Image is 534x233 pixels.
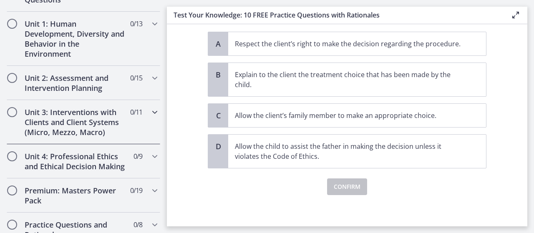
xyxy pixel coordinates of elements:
[213,39,223,49] span: A
[327,178,367,195] button: Confirm
[130,107,142,117] span: 0 / 11
[25,73,126,93] h2: Unit 2: Assessment and Intervention Planning
[213,110,223,120] span: C
[213,141,223,151] span: D
[130,19,142,29] span: 0 / 13
[174,10,497,20] h3: Test Your Knowledge: 10 FREE Practice Questions with Rationales
[235,70,463,90] p: Explain to the client the treatment choice that has been made by the child.
[235,141,463,161] p: Allow the child to assist the father in making the decision unless it violates the Code of Ethics.
[130,73,142,83] span: 0 / 15
[133,151,142,161] span: 0 / 9
[213,70,223,80] span: B
[25,185,126,205] h2: Premium: Masters Power Pack
[25,107,126,137] h2: Unit 3: Interventions with Clients and Client Systems (Micro, Mezzo, Macro)
[235,39,463,49] p: Respect the client’s right to make the decision regarding the procedure.
[25,151,126,171] h2: Unit 4: Professional Ethics and Ethical Decision Making
[235,110,463,120] p: Allow the client’s family member to make an appropriate choice.
[133,220,142,230] span: 0 / 8
[25,19,126,59] h2: Unit 1: Human Development, Diversity and Behavior in the Environment
[334,182,360,192] span: Confirm
[130,185,142,195] span: 0 / 19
